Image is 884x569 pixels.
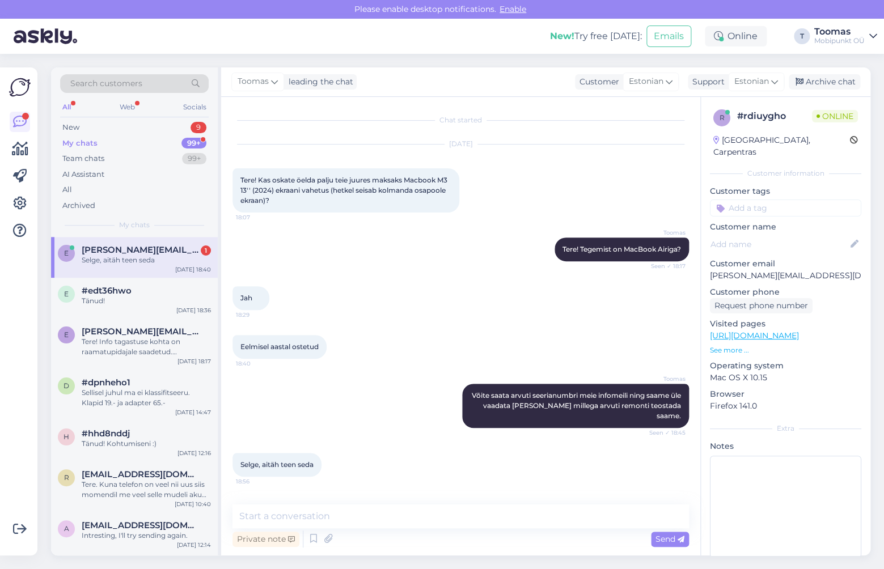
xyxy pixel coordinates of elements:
div: Private note [232,532,299,547]
span: Search customers [70,78,142,90]
p: Customer name [710,221,861,233]
div: Team chats [62,153,104,164]
span: 18:40 [236,359,278,368]
div: Web [117,100,137,114]
div: Archived [62,200,95,211]
div: Sellisel juhul ma ei klassifitseeru. Klapid 19.- ja adapter 65.- [82,388,211,408]
span: h [64,432,69,441]
div: Request phone number [710,298,813,313]
div: Chat started [232,115,689,125]
div: Customer [575,76,619,88]
span: Seen ✓ 18:17 [643,262,686,270]
p: Operating system [710,360,861,372]
span: r [720,113,725,122]
input: Add a tag [710,199,861,216]
div: Archive chat [789,74,860,90]
div: All [62,184,72,196]
div: leading the chat [284,76,353,88]
div: Socials [181,100,209,114]
span: Eelmisel aastal ostetud [240,342,319,351]
div: [DATE] 18:40 [175,265,211,274]
span: a [64,524,69,533]
span: My chats [119,220,150,230]
span: Tere! Kas oskate öelda palju teie juures maksaks Macbook M3 13'' (2024) ekraani vahetus (hetkel s... [240,176,449,205]
div: Tänud! [82,296,211,306]
p: Customer phone [710,286,861,298]
p: See more ... [710,345,861,355]
span: Send [655,534,684,544]
span: 18:29 [236,311,278,319]
a: [URL][DOMAIN_NAME] [710,330,799,341]
span: Toomas [643,375,686,383]
span: #hhd8nddj [82,428,130,439]
b: New! [550,31,574,41]
span: r [64,473,69,482]
div: # rdiuygho [737,109,812,123]
div: [GEOGRAPHIC_DATA], Carpentras [713,134,850,158]
div: New [62,122,79,133]
div: Mobipunkt OÜ [814,36,865,45]
img: Askly Logo [9,77,31,98]
div: Tere. Kuna telefon on veel nii uus siis momendil me veel selle mudeli aku vahetusega ei tegele [82,479,211,500]
span: #edt36hwo [82,286,132,296]
div: Customer information [710,168,861,179]
p: Mac OS X 10.15 [710,372,861,384]
div: Try free [DATE]: [550,29,642,43]
div: Extra [710,423,861,434]
a: ToomasMobipunkt OÜ [814,27,877,45]
div: Support [688,76,725,88]
span: Võite saata arvuti seerianumbri meie infomeili ning saame üle vaadata [PERSON_NAME] millega arvut... [472,391,683,420]
p: Browser [710,388,861,400]
span: Toomas [238,75,269,88]
button: Emails [646,26,691,47]
span: e [64,290,69,298]
div: 99+ [181,138,206,149]
div: 99+ [182,153,206,164]
span: Seen ✓ 18:45 [643,428,686,437]
div: Intresting, I'll try sending again. [82,530,211,541]
span: Selge, aitäh teen seda [240,460,314,469]
div: 1 [201,245,211,256]
span: Jah [240,294,252,302]
span: e [64,249,69,257]
span: Online [812,110,858,122]
input: Add name [710,238,848,250]
p: Visited pages [710,318,861,330]
div: [DATE] 10:40 [175,500,211,508]
p: Firefox 141.0 [710,400,861,412]
div: T [794,28,810,44]
span: Enable [496,4,530,14]
span: 18:07 [236,213,278,222]
div: Toomas [814,27,865,36]
span: Estonian [629,75,663,88]
div: [DATE] [232,139,689,149]
div: AI Assistant [62,169,104,180]
div: Online [705,26,767,46]
span: e [64,330,69,339]
span: d [64,381,69,390]
span: #dpnheho1 [82,377,130,388]
span: Estonian [734,75,769,88]
div: My chats [62,138,98,149]
p: Customer tags [710,185,861,197]
div: [DATE] 12:14 [177,541,211,549]
div: [DATE] 18:36 [176,306,211,315]
p: Customer email [710,258,861,270]
p: [PERSON_NAME][EMAIL_ADDRESS][DOMAIN_NAME] [710,270,861,282]
span: Toomas [643,228,686,237]
span: 18:56 [236,477,278,486]
div: 9 [191,122,206,133]
span: renatakumel1@gmail.com [82,469,200,479]
span: emilia.bachman@gmail.com [82,326,200,337]
span: Tere! Tegemist on MacBook Airiga? [562,245,681,253]
div: Tänud! Kohtumiseni :) [82,439,211,449]
p: Notes [710,440,861,452]
div: Tere! Info tagastuse kohta on raamatupidajale saadetud. [PERSON_NAME], et ta teostab tagastuse lä... [82,337,211,357]
div: [DATE] 18:17 [177,357,211,366]
span: acoleman8@hotmail.com [82,520,200,530]
div: [DATE] 12:16 [177,449,211,457]
div: Selge, aitäh teen seda [82,255,211,265]
div: All [60,100,73,114]
div: [DATE] 14:47 [175,408,211,417]
span: evelin.olev@gmail.com [82,245,200,255]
